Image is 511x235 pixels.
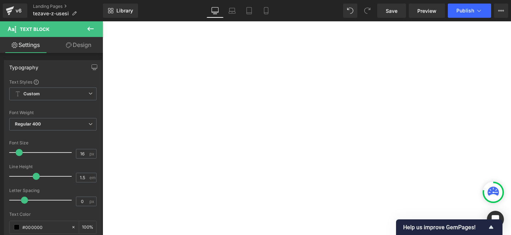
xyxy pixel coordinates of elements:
div: Typography [9,60,38,70]
a: Tablet [241,4,258,18]
div: Line Height [9,164,97,169]
a: v6 [3,4,27,18]
span: Preview [417,7,436,15]
button: Redo [360,4,374,18]
div: Letter Spacing [9,188,97,193]
button: More [494,4,508,18]
a: Desktop [207,4,224,18]
div: v6 [14,6,23,15]
b: Custom [23,91,40,97]
a: Laptop [224,4,241,18]
div: Font Size [9,140,97,145]
div: Font Weight [9,110,97,115]
span: px [89,199,95,204]
span: Library [116,7,133,14]
div: Open Intercom Messenger [487,211,504,228]
div: % [79,221,96,234]
button: Undo [343,4,357,18]
span: Publish [456,8,474,14]
input: Color [22,223,68,231]
span: Help us improve GemPages! [403,224,487,231]
span: px [89,151,95,156]
a: Mobile [258,4,275,18]
button: Publish [448,4,491,18]
span: em [89,175,95,180]
button: Show survey - Help us improve GemPages! [403,223,495,231]
a: Design [53,37,104,53]
span: tezave-z-usesi [33,11,69,16]
a: New Library [103,4,138,18]
b: Regular 400 [15,121,41,127]
a: Preview [409,4,445,18]
a: Landing Pages [33,4,103,9]
div: Text Styles [9,79,97,85]
div: Text Color [9,212,97,217]
span: Text Block [20,26,49,32]
span: Save [386,7,397,15]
